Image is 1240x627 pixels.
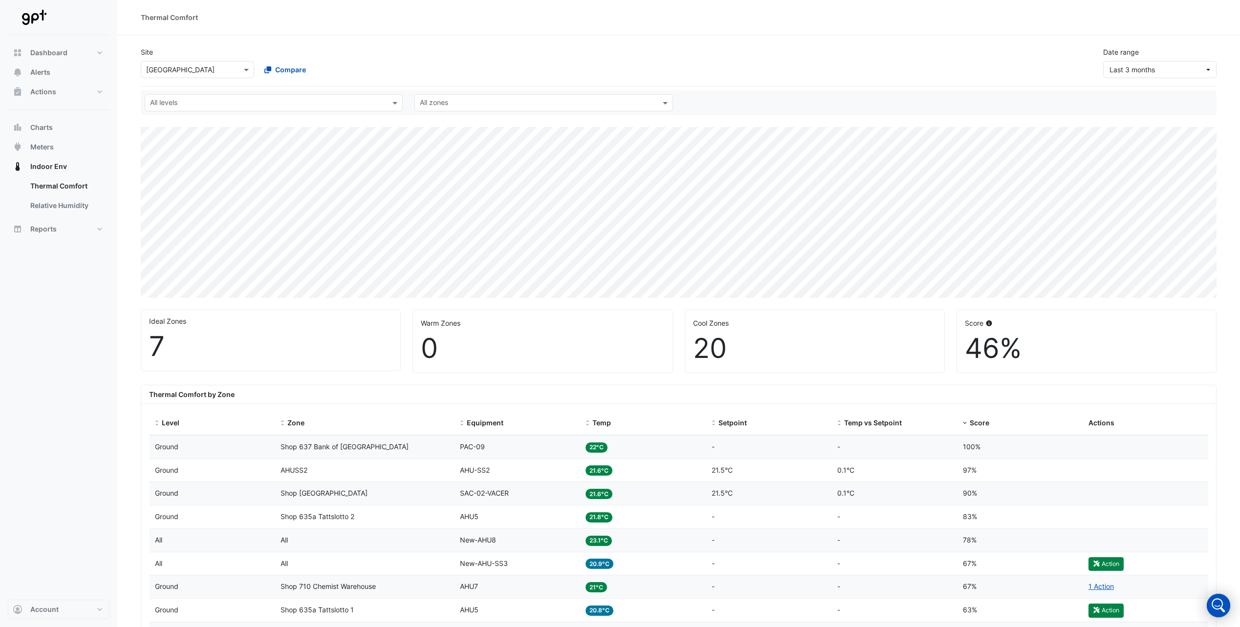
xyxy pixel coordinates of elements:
[8,63,109,82] button: Alerts
[693,318,936,328] div: Cool Zones
[460,582,478,590] span: AHU7
[13,48,22,58] app-icon: Dashboard
[281,606,354,614] span: Shop 635a Tattslotto 1
[586,536,612,546] span: 23.1°C
[837,512,840,521] span: -
[30,224,57,234] span: Reports
[837,536,840,544] span: -
[963,606,977,614] span: 63%
[13,224,22,234] app-icon: Reports
[281,442,409,451] span: Shop 637 Bank of Melbourne
[287,418,305,427] span: Zone
[970,418,989,427] span: Score
[155,489,178,497] span: Ground
[421,318,664,328] div: Warm Zones
[844,418,902,427] span: Temp vs Setpoint
[837,489,854,497] span: 0.1°C
[460,442,485,451] span: PAC-09
[13,123,22,132] app-icon: Charts
[586,465,612,476] span: 21.6°C
[30,142,54,152] span: Meters
[586,582,607,592] span: 21°C
[281,559,288,567] span: All
[281,536,288,544] span: All
[1088,582,1114,590] a: 1 Action
[155,559,162,567] span: All
[22,176,109,196] a: Thermal Comfort
[30,605,59,614] span: Account
[149,97,177,110] div: All levels
[418,97,448,110] div: All zones
[162,418,179,427] span: Level
[963,442,980,451] span: 100%
[712,559,715,567] span: -
[1088,557,1124,571] button: Action
[837,582,840,590] span: -
[467,418,503,427] span: Equipment
[149,316,392,326] div: Ideal Zones
[149,390,235,398] b: Thermal Comfort by Zone
[22,196,109,215] a: Relative Humidity
[837,606,840,614] span: -
[281,466,307,474] span: AHUSS2
[8,219,109,239] button: Reports
[712,606,715,614] span: -
[8,118,109,137] button: Charts
[421,332,664,365] div: 0
[1109,65,1155,74] span: 01 Jun 25 - 31 Aug 25
[8,176,109,219] div: Indoor Env
[149,330,392,363] div: 7
[965,318,1208,328] div: Score
[8,600,109,619] button: Account
[281,512,354,521] span: Shop 635a Tattslotto 2
[693,332,936,365] div: 20
[30,67,50,77] span: Alerts
[963,536,977,544] span: 78%
[837,559,840,567] span: -
[837,466,854,474] span: 0.1°C
[155,466,178,474] span: Ground
[963,466,977,474] span: 97%
[12,8,56,27] img: Company Logo
[155,606,178,614] span: Ground
[141,47,153,57] label: Site
[1207,594,1230,617] div: Open Intercom Messenger
[13,162,22,171] app-icon: Indoor Env
[460,512,479,521] span: AHU5
[8,137,109,157] button: Meters
[963,559,977,567] span: 67%
[712,512,715,521] span: -
[155,442,178,451] span: Ground
[460,489,509,497] span: SAC-02-VACER
[30,162,67,171] span: Indoor Env
[13,142,22,152] app-icon: Meters
[155,536,162,544] span: All
[712,489,733,497] span: 21.5°C
[837,442,840,451] span: -
[1103,47,1139,57] label: Date range
[13,67,22,77] app-icon: Alerts
[8,82,109,102] button: Actions
[30,48,67,58] span: Dashboard
[155,582,178,590] span: Ground
[712,582,715,590] span: -
[586,512,612,522] span: 21.8°C
[155,512,178,521] span: Ground
[281,582,376,590] span: Shop 710 Chemist Warehouse
[460,536,496,544] span: New-AHU8
[592,418,611,427] span: Temp
[965,332,1208,365] div: 46%
[963,489,977,497] span: 90%
[963,512,977,521] span: 83%
[460,559,508,567] span: New-AHU-SS3
[460,606,479,614] span: AHU5
[13,87,22,97] app-icon: Actions
[718,418,747,427] span: Setpoint
[258,61,312,78] button: Compare
[586,489,612,499] span: 21.6°C
[586,559,613,569] span: 20.9°C
[586,606,613,616] span: 20.8°C
[1088,418,1114,427] span: Actions
[586,442,608,453] span: 22°C
[30,123,53,132] span: Charts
